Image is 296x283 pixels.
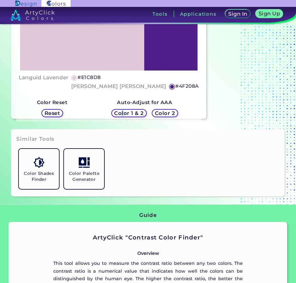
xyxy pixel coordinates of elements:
a: Sign In [225,9,251,18]
h5: #E1C8D8 [77,73,101,81]
a: Color Palette Generator [61,146,107,191]
h5: Sign Up [258,11,281,16]
p: Overview [53,249,243,257]
h5: Color Shades Finder [21,170,56,182]
h5: Sign In [228,11,247,17]
h4: [PERSON_NAME] [PERSON_NAME] [71,82,166,91]
h5: Color 1 & 2 [114,111,145,116]
h5: ◉ [71,74,78,81]
h5: ◉ [169,82,176,90]
strong: Auto-Adjust for AAA [117,99,172,105]
img: icon_color_shades.svg [34,157,45,168]
h5: Reset [44,111,60,116]
h3: Applications [180,12,217,16]
img: ArtyClick Design logo [15,1,36,7]
strong: Color Reset [37,99,67,105]
a: Color Shades Finder [16,146,61,191]
h3: Tools [152,12,168,16]
a: Sign Up [255,9,284,18]
h4: Languid Lavender [19,73,68,82]
img: icon_col_pal_col.svg [79,157,90,168]
h3: Similar Tools [16,135,55,143]
img: logo_artyclick_colors_white.svg [10,9,55,21]
h5: #4F208A [175,82,198,90]
h5: Color Palette Generator [66,170,102,182]
h3: Guide [139,212,156,219]
h5: Color 2 [155,111,176,116]
h2: ArtyClick "Contrast Color Finder" [53,233,243,242]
